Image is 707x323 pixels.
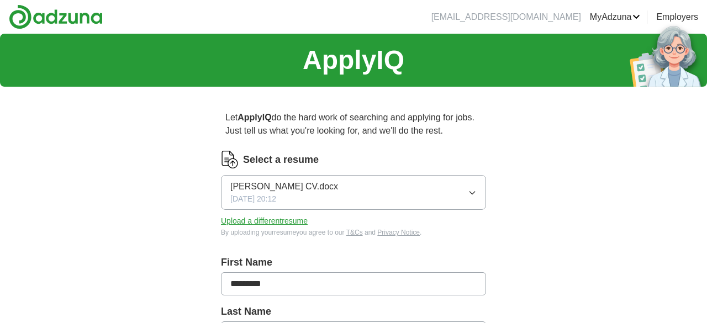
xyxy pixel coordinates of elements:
[431,10,581,24] li: [EMAIL_ADDRESS][DOMAIN_NAME]
[221,151,239,168] img: CV Icon
[238,113,271,122] strong: ApplyIQ
[377,229,420,236] a: Privacy Notice
[221,304,486,319] label: Last Name
[346,229,363,236] a: T&Cs
[230,193,276,205] span: [DATE] 20:12
[230,180,338,193] span: [PERSON_NAME] CV.docx
[303,40,404,80] h1: ApplyIQ
[243,152,319,167] label: Select a resume
[590,10,641,24] a: MyAdzuna
[221,215,308,227] button: Upload a differentresume
[221,107,486,142] p: Let do the hard work of searching and applying for jobs. Just tell us what you're looking for, an...
[221,227,486,237] div: By uploading your resume you agree to our and .
[221,255,486,270] label: First Name
[656,10,698,24] a: Employers
[221,175,486,210] button: [PERSON_NAME] CV.docx[DATE] 20:12
[9,4,103,29] img: Adzuna logo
